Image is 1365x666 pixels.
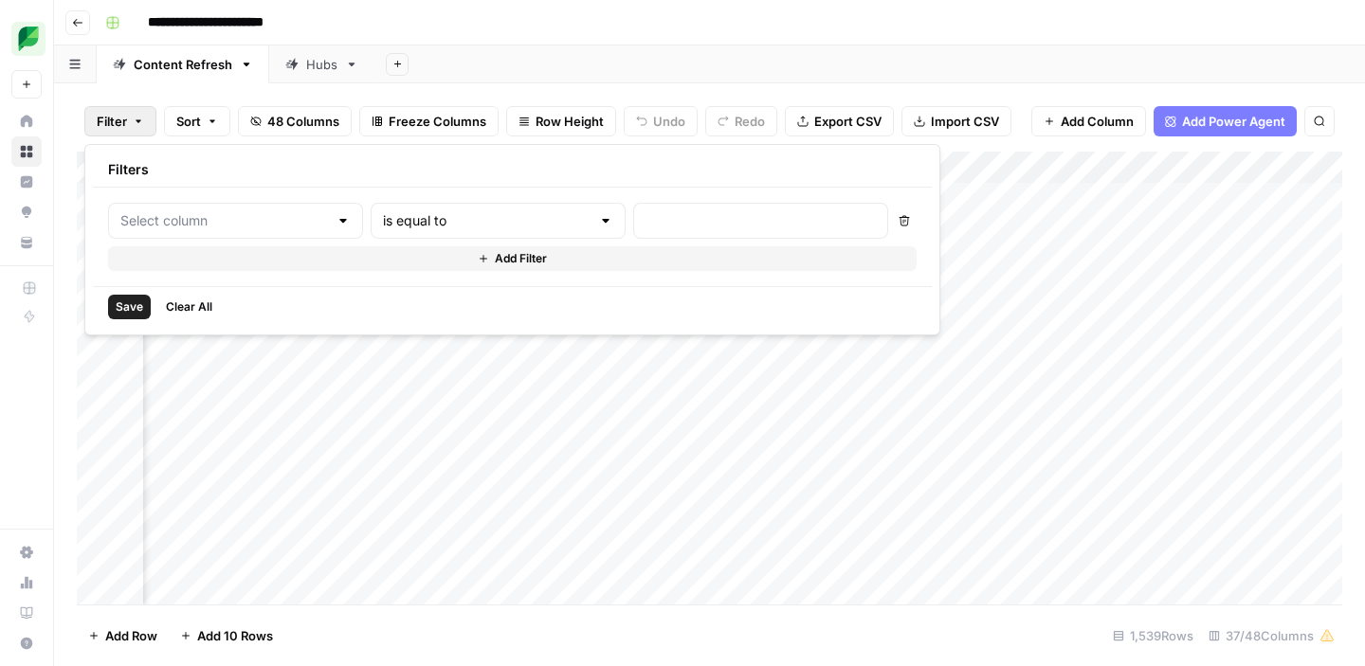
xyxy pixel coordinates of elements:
[169,621,284,651] button: Add 10 Rows
[1201,621,1342,651] div: 37/48 Columns
[359,106,499,136] button: Freeze Columns
[97,112,127,131] span: Filter
[705,106,777,136] button: Redo
[11,628,42,658] button: Help + Support
[901,106,1011,136] button: Import CSV
[269,45,374,83] a: Hubs
[108,246,917,271] button: Add Filter
[120,211,328,230] input: Select column
[1154,106,1297,136] button: Add Power Agent
[238,106,352,136] button: 48 Columns
[11,22,45,56] img: SproutSocial Logo
[11,136,42,167] a: Browse
[383,211,591,230] input: is equal to
[306,55,337,74] div: Hubs
[108,295,151,319] button: Save
[97,45,269,83] a: Content Refresh
[536,112,604,131] span: Row Height
[158,295,220,319] button: Clear All
[164,106,230,136] button: Sort
[11,598,42,628] a: Learning Hub
[166,298,212,315] span: Clear All
[389,112,486,131] span: Freeze Columns
[11,537,42,567] a: Settings
[105,626,157,645] span: Add Row
[495,250,547,267] span: Add Filter
[1031,106,1146,136] button: Add Column
[116,298,143,315] span: Save
[77,621,169,651] button: Add Row
[134,55,232,74] div: Content Refresh
[1182,112,1285,131] span: Add Power Agent
[11,227,42,258] a: Your Data
[93,153,932,188] div: Filters
[931,112,999,131] span: Import CSV
[176,112,201,131] span: Sort
[84,144,940,335] div: Filter
[1105,621,1201,651] div: 1,539 Rows
[11,106,42,136] a: Home
[785,106,894,136] button: Export CSV
[1061,112,1134,131] span: Add Column
[267,112,339,131] span: 48 Columns
[506,106,616,136] button: Row Height
[197,626,273,645] span: Add 10 Rows
[814,112,882,131] span: Export CSV
[11,167,42,197] a: Insights
[11,15,42,63] button: Workspace: SproutSocial
[624,106,698,136] button: Undo
[11,567,42,598] a: Usage
[84,106,156,136] button: Filter
[653,112,685,131] span: Undo
[11,197,42,227] a: Opportunities
[735,112,765,131] span: Redo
